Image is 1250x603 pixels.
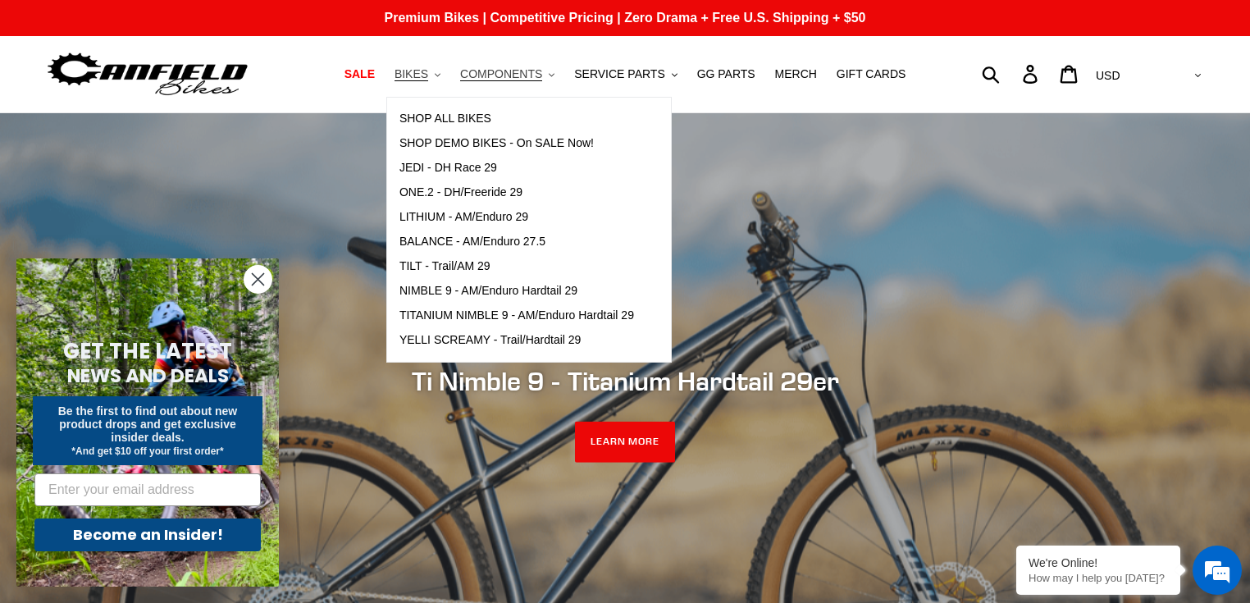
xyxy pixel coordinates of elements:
[566,63,685,85] button: SERVICE PARTS
[387,279,646,304] a: NIMBLE 9 - AM/Enduro Hardtail 29
[387,254,646,279] a: TILT - Trail/AM 29
[1029,572,1168,584] p: How may I help you today?
[344,67,375,81] span: SALE
[697,67,755,81] span: GG PARTS
[178,366,1072,397] h2: Ti Nimble 9 - Titanium Hardtail 29er
[244,265,272,294] button: Close dialog
[767,63,825,85] a: MERCH
[34,473,261,506] input: Enter your email address
[399,161,497,175] span: JEDI - DH Race 29
[387,180,646,205] a: ONE.2 - DH/Freeride 29
[63,336,232,366] span: GET THE LATEST
[387,304,646,328] a: TITANIUM NIMBLE 9 - AM/Enduro Hardtail 29
[399,235,545,249] span: BALANCE - AM/Enduro 27.5
[460,67,542,81] span: COMPONENTS
[387,328,646,353] a: YELLI SCREAMY - Trail/Hardtail 29
[399,112,491,126] span: SHOP ALL BIKES
[828,63,915,85] a: GIFT CARDS
[399,284,577,298] span: NIMBLE 9 - AM/Enduro Hardtail 29
[71,445,223,457] span: *And get $10 off your first order*
[452,63,563,85] button: COMPONENTS
[837,67,906,81] span: GIFT CARDS
[386,63,449,85] button: BIKES
[1029,556,1168,569] div: We're Online!
[67,363,229,389] span: NEWS AND DEALS
[399,333,582,347] span: YELLI SCREAMY - Trail/Hardtail 29
[575,422,676,463] a: LEARN MORE
[387,131,646,156] a: SHOP DEMO BIKES - On SALE Now!
[45,48,250,100] img: Canfield Bikes
[689,63,764,85] a: GG PARTS
[387,156,646,180] a: JEDI - DH Race 29
[399,210,528,224] span: LITHIUM - AM/Enduro 29
[34,518,261,551] button: Become an Insider!
[775,67,817,81] span: MERCH
[387,107,646,131] a: SHOP ALL BIKES
[336,63,383,85] a: SALE
[395,67,428,81] span: BIKES
[574,67,664,81] span: SERVICE PARTS
[387,205,646,230] a: LITHIUM - AM/Enduro 29
[399,259,490,273] span: TILT - Trail/AM 29
[991,56,1033,92] input: Search
[387,230,646,254] a: BALANCE - AM/Enduro 27.5
[58,404,238,444] span: Be the first to find out about new product drops and get exclusive insider deals.
[399,308,634,322] span: TITANIUM NIMBLE 9 - AM/Enduro Hardtail 29
[399,136,594,150] span: SHOP DEMO BIKES - On SALE Now!
[399,185,522,199] span: ONE.2 - DH/Freeride 29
